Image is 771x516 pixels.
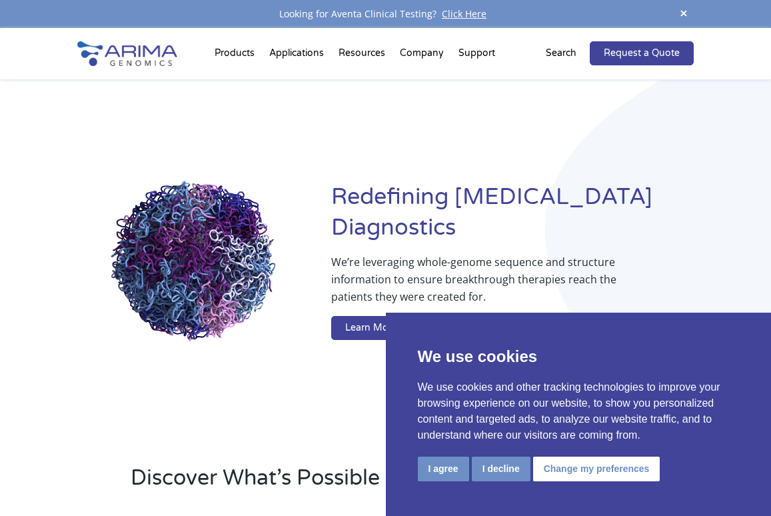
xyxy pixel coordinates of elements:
h1: Redefining [MEDICAL_DATA] Diagnostics [331,182,694,253]
a: Learn More [331,316,411,340]
p: Search [546,45,576,62]
button: Change my preferences [533,457,660,481]
h2: Discover What’s Possible [131,463,531,503]
button: I agree [418,457,469,481]
p: We use cookies and other tracking technologies to improve your browsing experience on our website... [418,379,740,443]
a: Request a Quote [590,41,694,65]
button: I decline [472,457,530,481]
img: Arima-Genomics-logo [77,41,177,66]
div: Looking for Aventa Clinical Testing? [77,5,694,23]
p: We’re leveraging whole-genome sequence and structure information to ensure breakthrough therapies... [331,253,640,316]
a: Click Here [436,7,492,20]
p: We use cookies [418,345,740,369]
